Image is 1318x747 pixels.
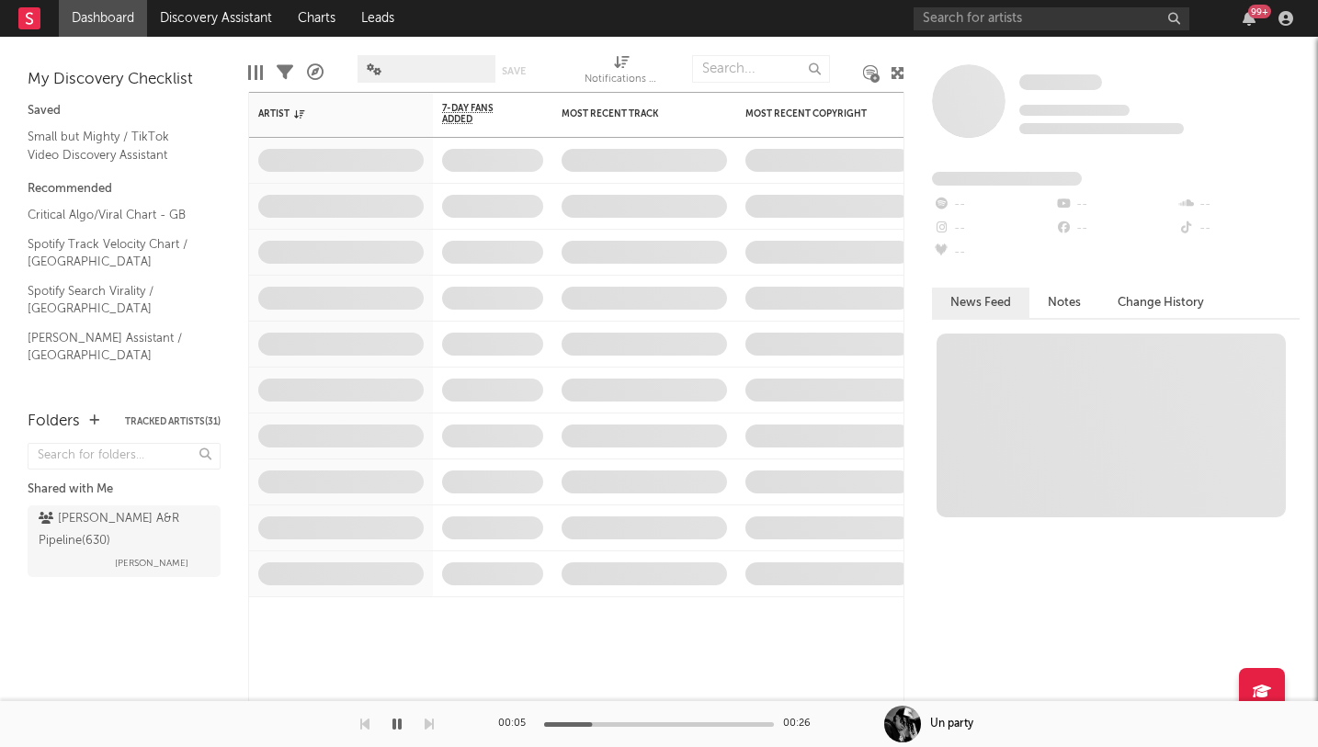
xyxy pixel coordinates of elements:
button: Change History [1099,288,1222,318]
div: A&R Pipeline [307,46,324,99]
a: Critical Algo/Viral Chart - GB [28,205,202,225]
div: Folders [28,411,80,433]
div: -- [1177,217,1300,241]
div: -- [1177,193,1300,217]
a: Some Artist [1019,74,1102,92]
input: Search for artists [914,7,1189,30]
a: Spotify Search Virality / [GEOGRAPHIC_DATA] [28,281,202,319]
div: [PERSON_NAME] A&R Pipeline ( 630 ) [39,508,205,552]
a: Spotify Track Velocity Chart / [GEOGRAPHIC_DATA] [28,234,202,272]
div: Notifications (Artist) [585,69,658,91]
a: [PERSON_NAME] Assistant / [GEOGRAPHIC_DATA] [28,328,202,366]
div: -- [932,241,1054,265]
button: Save [502,66,526,76]
span: 0 fans last week [1019,123,1184,134]
button: News Feed [932,288,1029,318]
span: Some Artist [1019,74,1102,90]
div: Artist [258,108,396,119]
div: My Discovery Checklist [28,69,221,91]
div: -- [1054,193,1176,217]
div: Most Recent Copyright [745,108,883,119]
div: Saved [28,100,221,122]
div: -- [932,193,1054,217]
span: [PERSON_NAME] [115,552,188,574]
div: 00:05 [498,713,535,735]
input: Search for folders... [28,443,221,470]
button: Notes [1029,288,1099,318]
span: 7-Day Fans Added [442,103,516,125]
a: [PERSON_NAME] A&R Pipeline(630)[PERSON_NAME] [28,505,221,577]
div: -- [1054,217,1176,241]
div: -- [932,217,1054,241]
div: 00:26 [783,713,820,735]
button: Tracked Artists(31) [125,417,221,426]
span: Fans Added by Platform [932,172,1082,186]
span: Tracking Since: [DATE] [1019,105,1130,116]
input: Search... [692,55,830,83]
div: Notifications (Artist) [585,46,658,99]
div: 99 + [1248,5,1271,18]
a: Small but Mighty / TikTok Video Discovery Assistant [28,127,202,164]
div: Un party [930,716,973,732]
div: Most Recent Track [562,108,699,119]
div: Edit Columns [248,46,263,99]
div: Recommended [28,178,221,200]
button: 99+ [1243,11,1256,26]
div: Shared with Me [28,479,221,501]
a: UK Hip-Hop A&R Assistant [28,375,202,395]
div: Filters [277,46,293,99]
